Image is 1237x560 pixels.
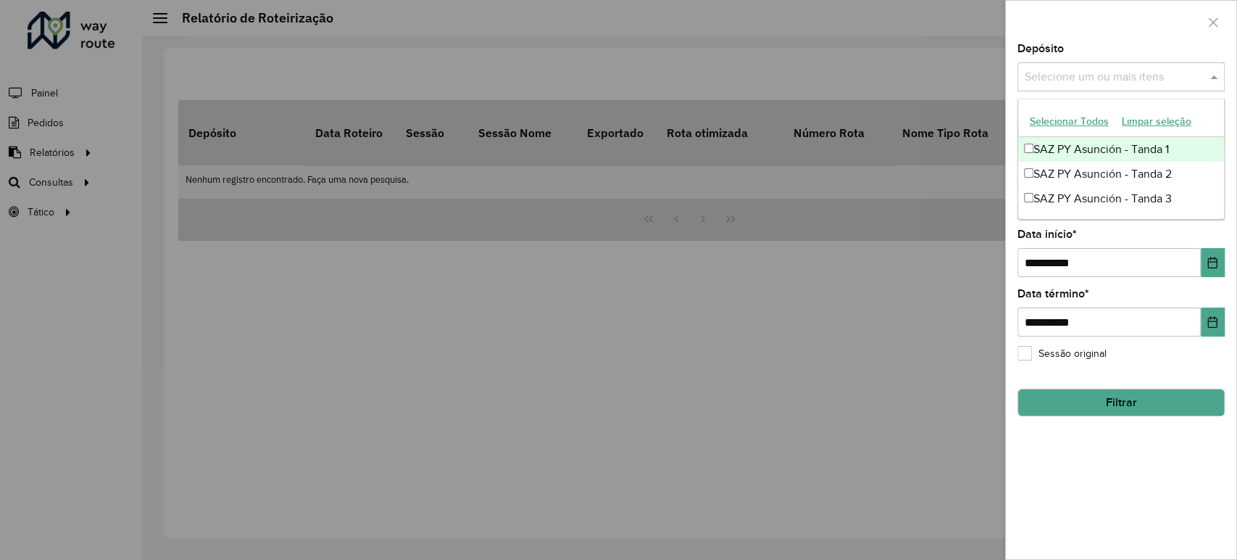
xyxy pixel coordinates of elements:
[1017,285,1089,302] label: Data término
[1017,99,1225,220] ng-dropdown-panel: Options list
[1115,110,1198,133] button: Limpar seleção
[1017,40,1064,57] label: Depósito
[1018,137,1224,162] div: SAZ PY Asunción - Tanda 1
[1017,346,1107,361] label: Sessão original
[1023,110,1115,133] button: Selecionar Todos
[1201,308,1225,337] button: Choose Date
[1018,186,1224,211] div: SAZ PY Asunción - Tanda 3
[1201,248,1225,277] button: Choose Date
[1017,389,1225,416] button: Filtrar
[1017,226,1077,243] label: Data início
[1018,162,1224,186] div: SAZ PY Asunción - Tanda 2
